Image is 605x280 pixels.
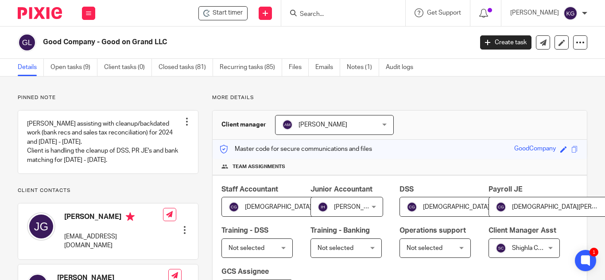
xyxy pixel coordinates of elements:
[514,144,556,154] div: GoodCompany
[50,59,97,76] a: Open tasks (9)
[43,38,382,47] h2: Good Company - Good on Grand LLC
[310,227,370,234] span: Training - Banking
[386,59,420,76] a: Audit logs
[221,227,268,234] span: Training - DSS
[27,212,55,241] img: svg%3E
[489,186,523,193] span: Payroll JE
[221,268,269,275] span: GCS Assignee
[282,119,293,130] img: svg%3E
[221,186,278,193] span: Staff Accountant
[104,59,152,76] a: Client tasks (0)
[18,59,44,76] a: Details
[18,7,62,19] img: Pixie
[221,120,266,129] h3: Client manager
[126,212,135,221] i: Primary
[233,163,285,170] span: Team assignments
[496,202,506,212] img: svg%3E
[64,232,163,250] p: [EMAIL_ADDRESS][DOMAIN_NAME]
[510,8,559,17] p: [PERSON_NAME]
[347,59,379,76] a: Notes (1)
[563,6,578,20] img: svg%3E
[318,245,353,251] span: Not selected
[399,227,466,234] span: Operations support
[64,212,163,223] h4: [PERSON_NAME]
[213,8,243,18] span: Start timer
[159,59,213,76] a: Closed tasks (81)
[496,243,506,253] img: svg%3E
[220,59,282,76] a: Recurring tasks (85)
[212,94,587,101] p: More details
[489,227,556,234] span: Client Manager Asst
[512,245,557,251] span: Shighla Childers
[229,202,239,212] img: svg%3E
[198,6,248,20] div: Good Company - Good on Grand LLC
[245,204,360,210] span: [DEMOGRAPHIC_DATA][PERSON_NAME]
[219,145,372,153] p: Master code for secure communications and files
[299,11,379,19] input: Search
[299,122,347,128] span: [PERSON_NAME]
[18,187,198,194] p: Client contacts
[423,204,538,210] span: [DEMOGRAPHIC_DATA][PERSON_NAME]
[289,59,309,76] a: Files
[318,202,328,212] img: svg%3E
[18,33,36,52] img: svg%3E
[315,59,340,76] a: Emails
[589,248,598,257] div: 1
[427,10,461,16] span: Get Support
[229,245,264,251] span: Not selected
[399,186,414,193] span: DSS
[407,202,417,212] img: svg%3E
[480,35,531,50] a: Create task
[18,94,198,101] p: Pinned note
[407,245,442,251] span: Not selected
[334,204,383,210] span: [PERSON_NAME]
[310,186,372,193] span: Junior Accountant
